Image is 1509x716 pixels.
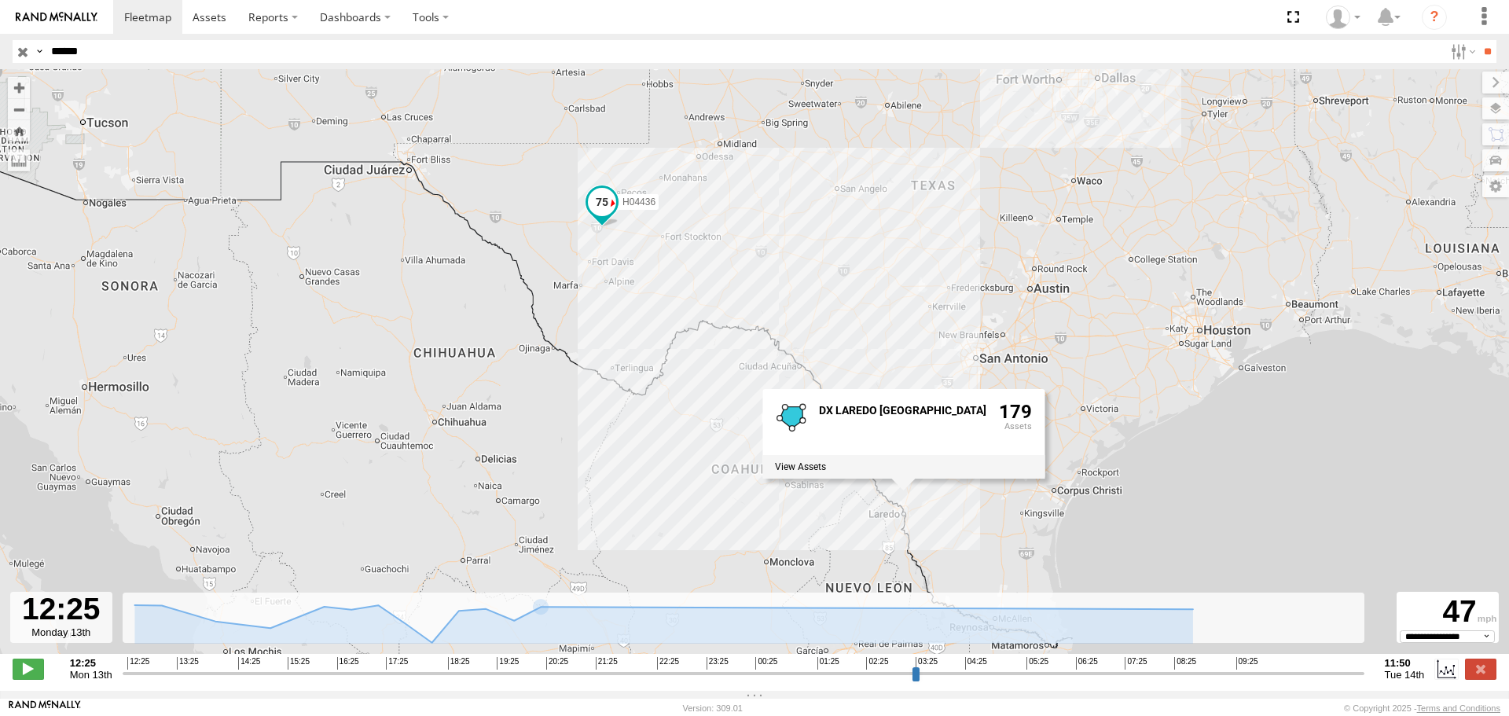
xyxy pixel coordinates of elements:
div: Caseta Laredo TX [1320,6,1366,29]
label: Search Filter Options [1445,40,1478,63]
label: Map Settings [1482,175,1509,197]
span: 06:25 [1076,657,1098,670]
div: © Copyright 2025 - [1344,703,1500,713]
a: Visit our Website [9,700,81,716]
span: Tue 14th Oct 2025 [1385,669,1425,681]
span: 16:25 [337,657,359,670]
span: 23:25 [707,657,729,670]
span: 00:25 [755,657,777,670]
div: 179 [999,401,1032,451]
strong: 12:25 [70,657,112,669]
strong: 11:50 [1385,657,1425,669]
span: 04:25 [965,657,987,670]
span: 20:25 [546,657,568,670]
label: Close [1465,659,1496,679]
span: 14:25 [238,657,260,670]
button: Zoom out [8,98,30,120]
span: 18:25 [448,657,470,670]
span: 22:25 [657,657,679,670]
span: 13:25 [177,657,199,670]
button: Zoom Home [8,120,30,141]
label: Measure [8,149,30,171]
label: View assets associated with this fence [775,461,826,472]
span: 09:25 [1236,657,1258,670]
span: 15:25 [288,657,310,670]
span: 19:25 [497,657,519,670]
span: 08:25 [1174,657,1196,670]
span: 07:25 [1125,657,1147,670]
span: 12:25 [127,657,149,670]
div: Version: 309.01 [683,703,743,713]
span: 01:25 [817,657,839,670]
span: 03:25 [916,657,938,670]
span: 02:25 [866,657,888,670]
a: Terms and Conditions [1417,703,1500,713]
div: 47 [1399,594,1496,630]
img: rand-logo.svg [16,12,97,23]
i: ? [1422,5,1447,30]
span: Mon 13th Oct 2025 [70,669,112,681]
div: Fence Name - DX LAREDO TX [819,404,986,416]
span: 21:25 [596,657,618,670]
span: 17:25 [386,657,408,670]
label: Play/Stop [13,659,44,679]
span: H04436 [622,196,655,207]
span: 05:25 [1026,657,1048,670]
button: Zoom in [8,77,30,98]
label: Search Query [33,40,46,63]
